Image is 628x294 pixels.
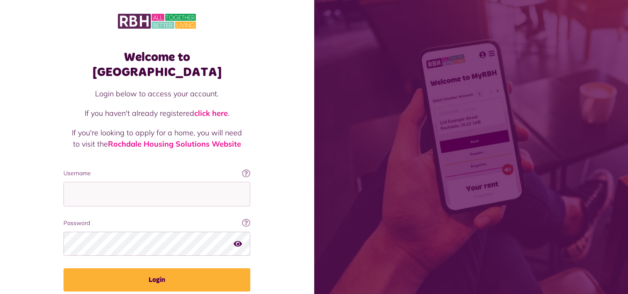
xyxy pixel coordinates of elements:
[64,169,250,178] label: Username
[194,108,228,118] a: click here
[72,108,242,119] p: If you haven't already registered .
[118,12,196,30] img: MyRBH
[64,268,250,292] button: Login
[64,50,250,80] h1: Welcome to [GEOGRAPHIC_DATA]
[72,88,242,99] p: Login below to access your account.
[64,219,250,228] label: Password
[72,127,242,149] p: If you're looking to apply for a home, you will need to visit the
[108,139,241,149] a: Rochdale Housing Solutions Website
